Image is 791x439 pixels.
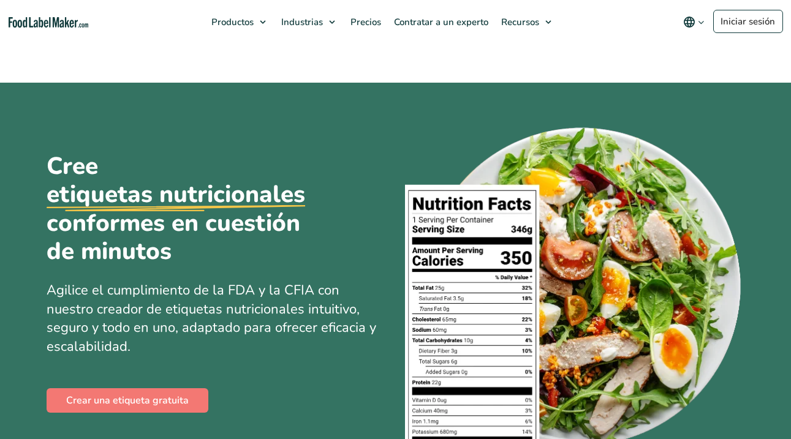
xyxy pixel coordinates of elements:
[47,181,305,209] u: etiquetas nutricionales
[47,388,208,413] a: Crear una etiqueta gratuita
[498,16,540,28] span: Recursos
[278,16,324,28] span: Industrias
[713,10,783,33] a: Iniciar sesión
[390,16,490,28] span: Contratar a un experto
[47,281,376,356] span: Agilice el cumplimiento de la FDA y la CFIA con nuestro creador de etiquetas nutricionales intuit...
[208,16,255,28] span: Productos
[347,16,382,28] span: Precios
[47,152,328,266] h1: Cree conformes en cuestión de minutos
